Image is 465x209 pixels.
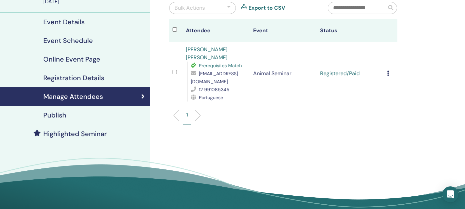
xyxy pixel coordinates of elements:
[43,55,100,63] h4: Online Event Page
[248,4,285,12] a: Export to CSV
[442,186,458,202] div: Open Intercom Messenger
[43,130,107,138] h4: Highlighted Seminar
[199,63,242,69] span: Prerequisites Match
[250,42,317,105] td: Animal Seminar
[199,87,230,93] span: 12 991085345
[183,19,249,42] th: Attendee
[199,95,223,101] span: Portuguese
[250,19,317,42] th: Event
[43,74,104,82] h4: Registration Details
[43,37,93,45] h4: Event Schedule
[43,18,85,26] h4: Event Details
[43,93,103,101] h4: Manage Attendees
[175,4,205,12] div: Bulk Actions
[186,111,188,118] p: 1
[43,111,66,119] h4: Publish
[317,19,384,42] th: Status
[191,71,238,85] span: [EMAIL_ADDRESS][DOMAIN_NAME]
[186,46,228,61] a: [PERSON_NAME] [PERSON_NAME]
